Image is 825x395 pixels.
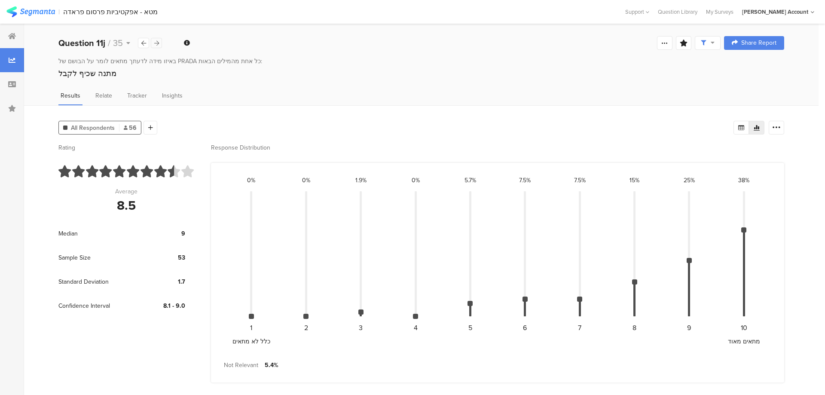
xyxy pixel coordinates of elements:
[108,37,110,49] span: /
[741,40,776,46] span: Share Report
[58,143,194,152] div: Rating
[140,277,185,286] div: 1.7
[412,176,420,185] div: 0%
[359,323,363,333] div: 3
[302,176,310,185] div: 0%
[578,323,581,333] div: 7
[684,176,695,185] div: 25%
[58,68,784,79] div: מתנה שכיף לקבל
[247,176,255,185] div: 0%
[265,361,278,370] div: 5.4%
[6,6,55,17] img: segmanta logo
[625,5,649,18] div: Support
[523,323,527,333] div: 6
[58,7,60,17] div: |
[124,123,137,132] span: 56
[71,123,115,132] span: All Respondents
[738,176,749,185] div: 38%
[58,57,784,66] div: באיזו מידה לדעתך מתאים לומר על הבושם של PRADA כל אחת מהמילים הבאות:
[574,176,586,185] div: 7.5%
[58,221,140,245] div: Median
[742,8,808,16] div: [PERSON_NAME] Account
[63,8,158,16] div: מטא - אפקטיביות פרסום פראדה
[702,8,738,16] a: My Surveys
[414,323,418,333] div: 4
[95,91,112,100] span: Relate
[632,323,636,333] div: 8
[61,91,80,100] span: Results
[224,361,258,370] div: Not Relevant
[115,187,137,196] div: Average
[741,323,747,333] div: 10
[519,176,531,185] div: 7.5%
[58,37,105,49] b: Question 11j
[468,323,472,333] div: 5
[58,269,140,294] div: Standard Deviation
[113,37,123,49] span: 35
[58,294,140,318] div: Confidence Interval
[304,323,308,333] div: 2
[58,245,140,269] div: Sample Size
[162,91,183,100] span: Insights
[464,176,476,185] div: 5.7%
[654,8,702,16] a: Question Library
[722,337,765,346] div: מתאים מאוד
[355,176,367,185] div: 1.9%
[127,91,147,100] span: Tracker
[140,301,185,310] div: 8.1 - 9.0
[629,176,639,185] div: 15%
[140,253,185,262] div: 53
[117,196,136,215] div: 8.5
[140,229,185,238] div: 9
[687,323,691,333] div: 9
[250,323,252,333] div: 1
[230,337,273,346] div: כלל לא מתאים
[211,143,784,152] div: Response Distribution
